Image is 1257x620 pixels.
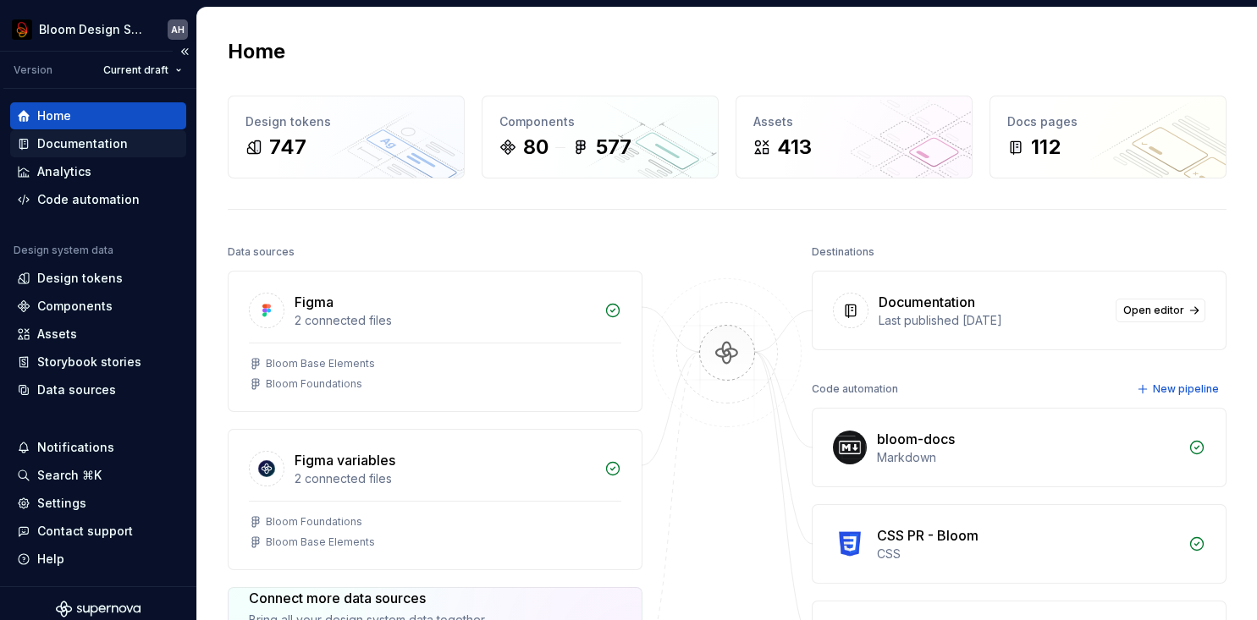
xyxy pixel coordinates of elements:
button: Help [10,546,186,573]
div: Code automation [812,377,898,401]
div: Last published [DATE] [879,312,1105,329]
div: CSS [877,546,1178,562]
a: Open editor [1116,299,1205,322]
a: Components [10,293,186,320]
div: Docs pages [1007,113,1209,130]
button: New pipeline [1132,377,1227,401]
div: AH [171,23,185,36]
div: Assets [753,113,955,130]
a: Settings [10,490,186,517]
div: Version [14,63,52,77]
div: Contact support [37,523,133,540]
div: Figma variables [295,450,395,470]
div: 2 connected files [295,312,594,329]
div: Code automation [37,191,140,208]
div: Data sources [37,381,116,398]
div: Design tokens [37,270,123,287]
button: Bloom Design SystemAH [3,11,193,47]
div: 80 [523,134,549,161]
div: Documentation [37,135,128,152]
a: Figma variables2 connected filesBloom FoundationsBloom Base Elements [228,429,642,570]
div: Design system data [14,244,113,257]
div: 112 [1031,134,1061,161]
button: Contact support [10,518,186,545]
div: Search ⌘K [37,467,102,484]
a: Assets [10,321,186,348]
div: Bloom Foundations [266,377,362,391]
a: Components80577 [482,96,719,178]
a: Figma2 connected filesBloom Base ElementsBloom Foundations [228,271,642,412]
button: Search ⌘K [10,462,186,489]
a: Docs pages112 [990,96,1227,178]
span: Open editor [1123,304,1184,317]
div: bloom-docs [877,429,955,449]
div: Data sources [228,240,295,264]
a: Documentation [10,130,186,157]
div: Documentation [879,292,975,312]
div: Storybook stories [37,354,141,370]
a: Home [10,102,186,129]
div: 577 [596,134,631,161]
div: Notifications [37,439,114,456]
div: Markdown [877,449,1178,466]
div: CSS PR - Bloom [877,525,979,546]
a: Storybook stories [10,348,186,376]
div: Connect more data sources [249,588,487,608]
div: 747 [269,134,306,161]
div: Design tokens [245,113,447,130]
div: Help [37,551,64,568]
div: Figma [295,292,334,312]
a: Design tokens747 [228,96,465,178]
a: Analytics [10,158,186,185]
svg: Supernova Logo [56,601,141,617]
div: Bloom Foundations [266,515,362,529]
div: Assets [37,326,77,343]
div: Analytics [37,163,91,180]
div: 413 [777,134,812,161]
div: Components [499,113,701,130]
span: New pipeline [1153,382,1219,396]
span: Current draft [103,63,168,77]
div: 2 connected files [295,470,594,487]
div: Bloom Base Elements [266,535,375,549]
div: Bloom Base Elements [266,357,375,370]
button: Notifications [10,434,186,461]
h2: Home [228,38,285,65]
a: Data sources [10,376,186,403]
div: Home [37,107,71,124]
button: Collapse sidebar [173,40,196,63]
div: Bloom Design System [39,21,147,38]
div: Destinations [812,240,874,264]
button: Current draft [96,58,190,82]
div: Settings [37,495,86,512]
a: Design tokens [10,265,186,292]
a: Assets413 [736,96,973,178]
a: Code automation [10,186,186,213]
div: Components [37,298,113,315]
img: 15fdffcd-51c5-43ea-ac8d-4ab14cc347bb.png [12,19,32,40]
